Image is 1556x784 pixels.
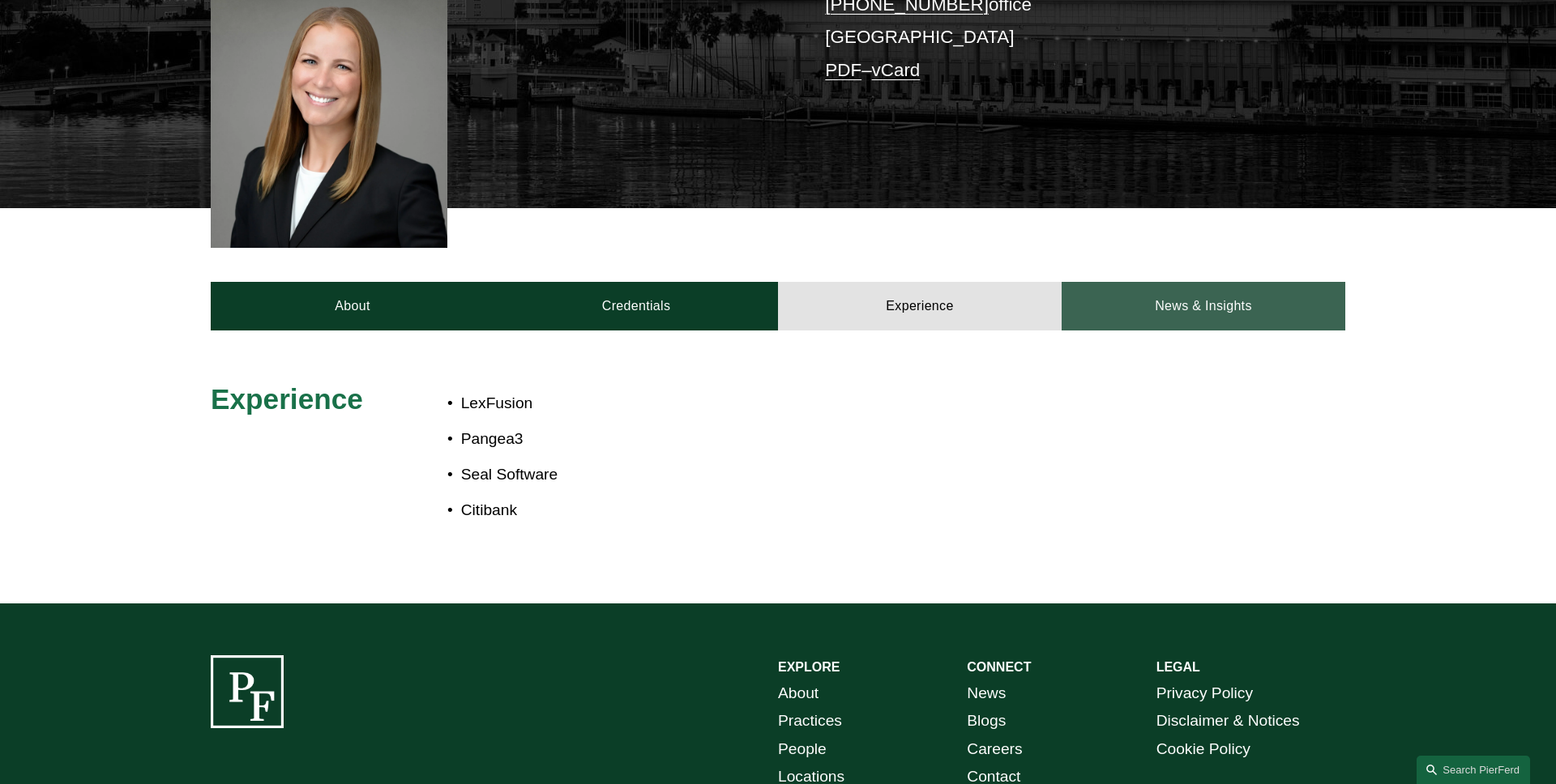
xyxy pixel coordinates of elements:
[1156,735,1250,764] a: Cookie Policy
[211,282,494,330] a: About
[778,282,1062,330] a: Experience
[211,383,363,415] span: Experience
[825,60,861,80] a: PDF
[778,680,819,708] a: About
[494,282,778,330] a: Credentials
[461,461,1203,489] p: Seal Software
[872,60,921,80] a: vCard
[967,680,1006,708] a: News
[778,707,842,735] a: Practices
[967,735,1022,764] a: Careers
[1156,707,1300,735] a: Disclaimer & Notices
[778,660,840,674] strong: EXPLORE
[1156,660,1200,674] strong: LEGAL
[1156,680,1253,708] a: Privacy Policy
[1417,756,1530,784] a: Search this site
[967,660,1031,674] strong: CONNECT
[967,707,1006,735] a: Blogs
[778,735,827,764] a: People
[461,390,1203,418] p: LexFusion
[1062,282,1345,330] a: News & Insights
[461,425,1203,454] p: Pangea3
[461,496,1203,525] p: Citibank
